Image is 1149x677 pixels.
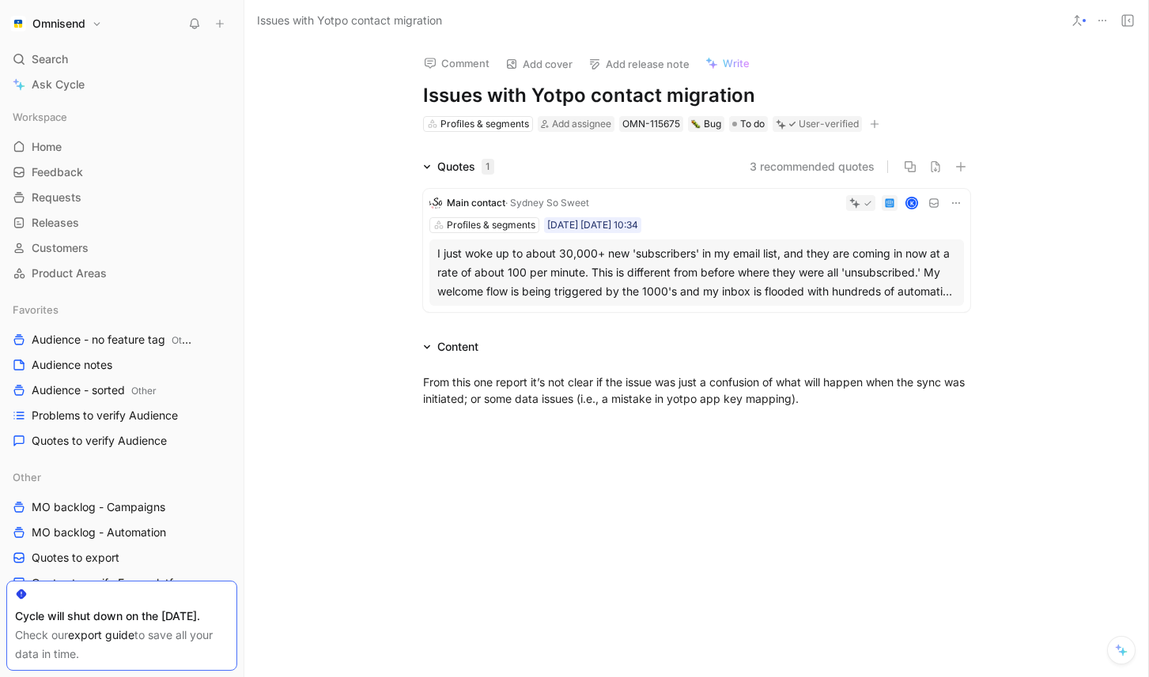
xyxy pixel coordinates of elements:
[906,198,917,209] div: K
[447,197,505,209] span: Main contact
[15,607,229,626] div: Cycle will shut down on the [DATE].
[6,521,237,544] a: MO backlog - Automation
[437,157,494,176] div: Quotes
[417,157,501,176] div: Quotes1
[505,197,589,209] span: · Sydney So Sweet
[581,53,697,75] button: Add release note
[6,404,237,427] a: Problems to verify Audience
[6,495,237,519] a: MO backlog - Campaigns
[547,217,638,233] div: [DATE] [DATE] 10:34
[32,215,79,231] span: Releases
[417,337,485,356] div: Content
[6,73,237,96] a: Ask Cycle
[32,382,157,399] span: Audience - sorted
[6,186,237,209] a: Requests
[6,261,237,285] a: Product Areas
[417,52,497,74] button: Comment
[437,244,956,301] div: I just woke up to about 30,000+ new 'subscribers' in my email list, and they are coming in now at...
[6,105,237,129] div: Workspace
[688,116,724,132] div: 🐛Bug
[6,47,237,71] div: Search
[723,56,750,70] span: Write
[32,525,166,540] span: MO backlog - Automation
[482,159,494,175] div: 1
[257,11,442,30] span: Issues with Yotpo contact migration
[32,408,178,423] span: Problems to verify Audience
[13,109,67,125] span: Workspace
[423,374,970,407] div: From this one report it’s not clear if the issue was just a confusion of what will happen when th...
[32,139,62,155] span: Home
[750,157,875,176] button: 3 recommended quotes
[6,328,237,352] a: Audience - no feature tagOther
[437,337,478,356] div: Content
[68,628,134,641] a: export guide
[32,550,119,566] span: Quotes to export
[6,571,237,595] a: Quotes to verify Ecom platforms
[32,190,81,205] span: Requests
[429,197,442,209] img: logo
[6,546,237,570] a: Quotes to export
[32,164,83,180] span: Feedback
[6,236,237,260] a: Customers
[6,13,106,35] button: OmnisendOmnisend
[32,240,89,256] span: Customers
[32,433,167,449] span: Quotes to verify Audience
[691,116,721,132] div: Bug
[131,385,157,397] span: Other
[729,116,768,132] div: To do
[13,302,59,318] span: Favorites
[622,116,680,132] div: OMN-115675
[691,119,701,129] img: 🐛
[6,465,237,489] div: Other
[32,499,165,515] span: MO backlog - Campaigns
[32,265,107,281] span: Product Areas
[498,53,580,75] button: Add cover
[6,211,237,235] a: Releases
[172,334,197,346] span: Other
[32,332,196,348] span: Audience - no feature tag
[698,52,757,74] button: Write
[799,116,859,132] div: User-verified
[6,429,237,453] a: Quotes to verify Audience
[32,17,85,31] h1: Omnisend
[13,469,41,485] span: Other
[15,626,229,664] div: Check our to save all your data in time.
[32,75,85,94] span: Ask Cycle
[552,118,611,130] span: Add assignee
[32,50,68,69] span: Search
[740,116,765,132] span: To do
[6,353,237,377] a: Audience notes
[447,217,535,233] div: Profiles & segments
[10,16,26,32] img: Omnisend
[6,135,237,159] a: Home
[6,378,237,402] a: Audience - sortedOther
[32,357,112,373] span: Audience notes
[440,116,529,132] div: Profiles & segments
[6,160,237,184] a: Feedback
[423,83,970,108] h1: Issues with Yotpo contact migration
[6,298,237,322] div: Favorites
[32,575,198,591] span: Quotes to verify Ecom platforms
